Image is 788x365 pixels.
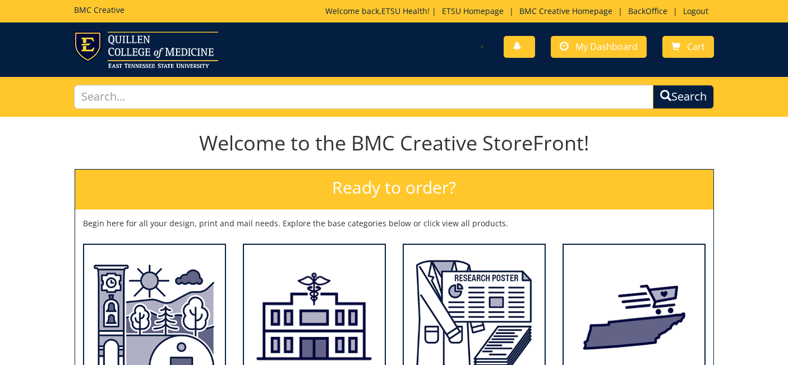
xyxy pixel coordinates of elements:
[74,31,218,68] img: ETSU logo
[678,6,714,16] a: Logout
[514,6,618,16] a: BMC Creative Homepage
[75,170,713,209] h2: Ready to order?
[653,85,714,109] button: Search
[74,85,653,109] input: Search...
[75,132,714,154] h1: Welcome to the BMC Creative StoreFront!
[436,6,509,16] a: ETSU Homepage
[381,6,427,16] a: ETSU Health
[74,6,125,14] h5: BMC Creative
[575,40,638,53] span: My Dashboard
[83,218,706,229] p: Begin here for all your design, print and mail needs. Explore the base categories below or click ...
[687,40,705,53] span: Cart
[623,6,673,16] a: BackOffice
[325,6,714,17] p: Welcome back, ! | | | |
[551,36,647,58] a: My Dashboard
[662,36,714,58] a: Cart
